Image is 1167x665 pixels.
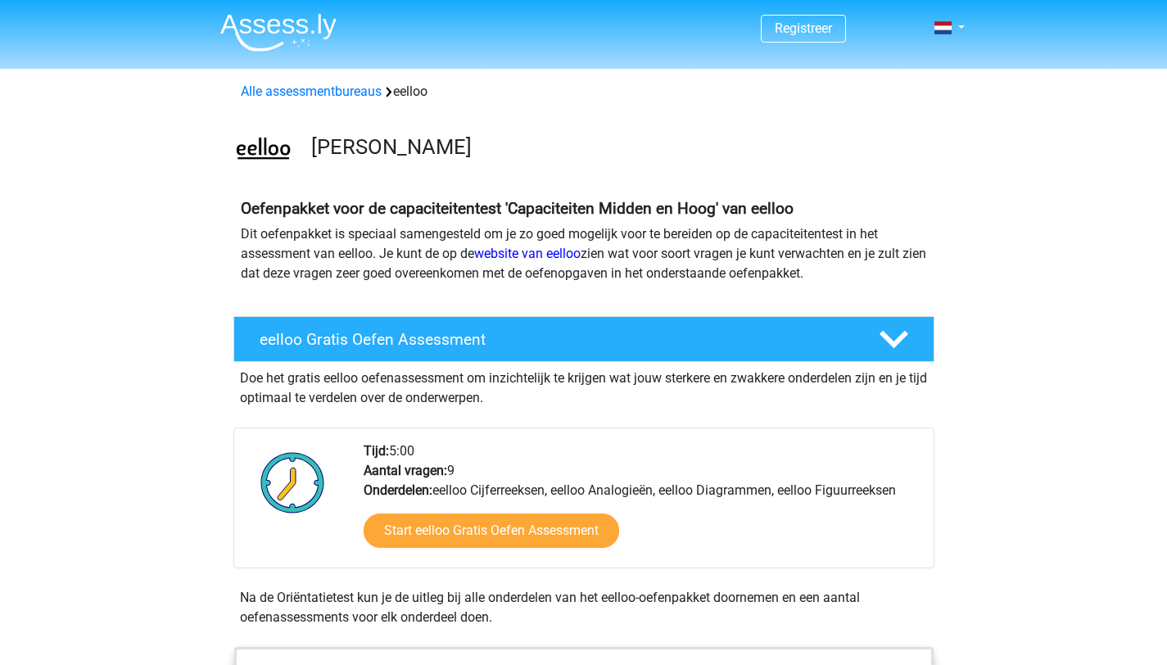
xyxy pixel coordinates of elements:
b: Onderdelen: [364,482,432,498]
img: Klok [251,441,334,523]
a: eelloo Gratis Oefen Assessment [227,316,941,362]
p: Dit oefenpakket is speciaal samengesteld om je zo goed mogelijk voor te bereiden op de capaciteit... [241,224,927,283]
div: 5:00 9 eelloo Cijferreeksen, eelloo Analogieën, eelloo Diagrammen, eelloo Figuurreeksen [351,441,933,568]
h3: [PERSON_NAME] [311,134,921,160]
a: Registreer [775,20,832,36]
a: Alle assessmentbureaus [241,84,382,99]
img: eelloo.png [234,121,292,179]
b: Aantal vragen: [364,463,447,478]
div: eelloo [234,82,934,102]
img: Assessly [220,13,337,52]
a: Start eelloo Gratis Oefen Assessment [364,513,619,548]
b: Oefenpakket voor de capaciteitentest 'Capaciteiten Midden en Hoog' van eelloo [241,199,794,218]
div: Na de Oriëntatietest kun je de uitleg bij alle onderdelen van het eelloo-oefenpakket doornemen en... [233,588,934,627]
b: Tijd: [364,443,389,459]
a: website van eelloo [474,246,581,261]
div: Doe het gratis eelloo oefenassessment om inzichtelijk te krijgen wat jouw sterkere en zwakkere on... [233,362,934,408]
h4: eelloo Gratis Oefen Assessment [260,330,853,349]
